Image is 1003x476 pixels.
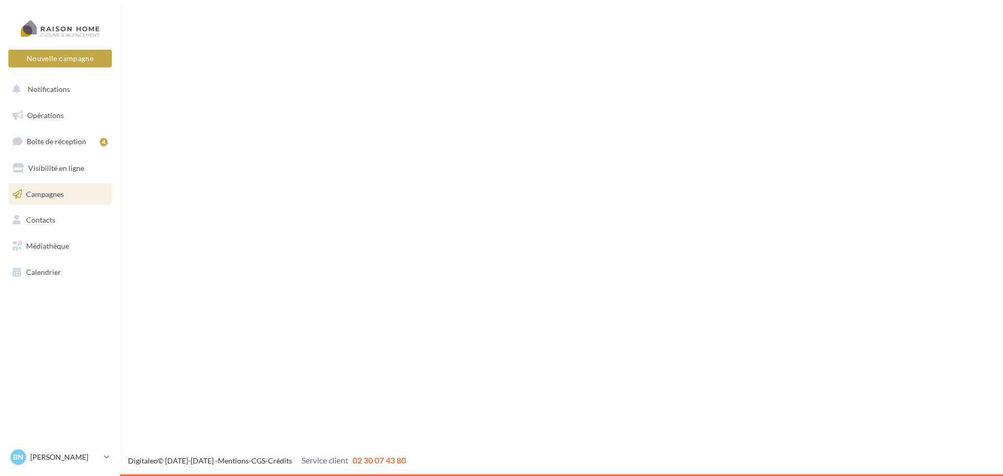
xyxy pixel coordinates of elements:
span: © [DATE]-[DATE] - - - [128,456,406,465]
a: Mentions [218,456,249,465]
span: Bn [13,452,24,462]
span: Calendrier [26,268,61,276]
span: Boîte de réception [27,137,86,146]
a: Opérations [6,105,114,126]
div: 4 [100,138,108,146]
a: Visibilité en ligne [6,157,114,179]
button: Notifications [6,78,110,100]
a: Crédits [268,456,292,465]
span: Campagnes [26,189,64,198]
span: Médiathèque [26,241,69,250]
a: Contacts [6,209,114,231]
a: Boîte de réception4 [6,130,114,153]
p: [PERSON_NAME] [30,452,100,462]
a: Médiathèque [6,235,114,257]
a: Campagnes [6,183,114,205]
span: Notifications [28,85,70,94]
a: Bn [PERSON_NAME] [8,447,112,467]
span: Opérations [27,111,64,120]
button: Nouvelle campagne [8,50,112,67]
span: Visibilité en ligne [28,164,84,172]
a: CGS [251,456,265,465]
span: 02 30 07 43 80 [353,455,406,465]
span: Contacts [26,215,55,224]
a: Digitaleo [128,456,158,465]
a: Calendrier [6,261,114,283]
span: Service client [301,455,348,465]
